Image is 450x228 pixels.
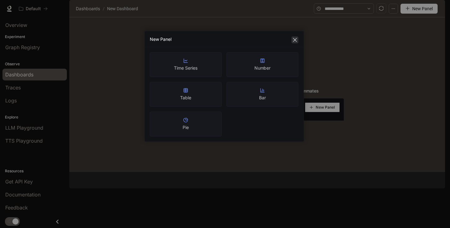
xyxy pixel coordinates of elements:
[183,124,189,131] article: Pie
[150,36,299,42] div: New Panel
[292,37,297,42] span: close
[174,65,197,71] article: Time Series
[180,95,191,101] article: Table
[259,95,266,101] article: Bar
[292,37,298,43] button: Close
[254,65,271,71] article: Number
